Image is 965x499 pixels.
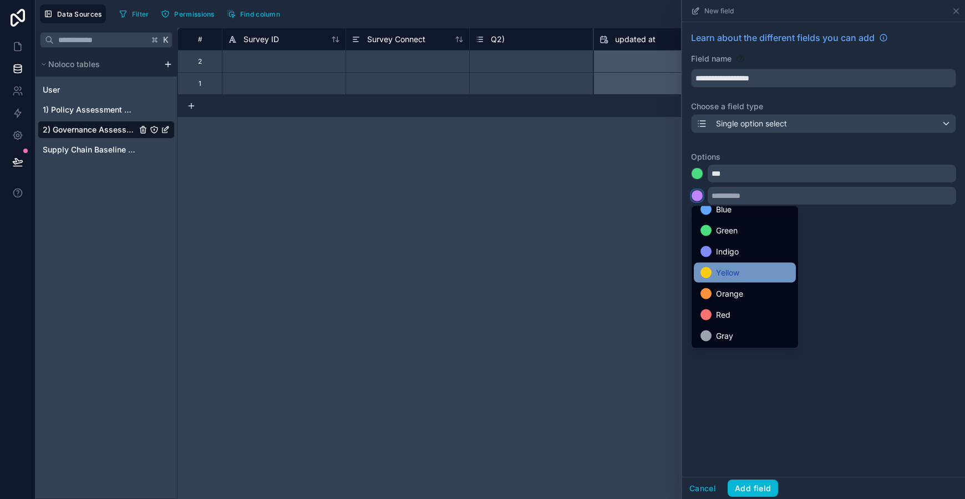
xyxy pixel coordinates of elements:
span: Gray [716,329,733,343]
span: Data Sources [57,10,102,18]
button: Data Sources [40,4,106,23]
span: Green [716,224,738,237]
button: Permissions [157,6,218,22]
span: K [162,36,170,44]
span: Q2) [491,34,505,45]
span: Blue [716,203,732,216]
button: Find column [223,6,284,22]
span: Orange [716,287,743,301]
span: Red [716,308,730,322]
button: Filter [115,6,153,22]
span: Survey Connect [367,34,425,45]
span: Find column [240,10,280,18]
div: 2 [198,57,202,66]
span: updated at [615,34,656,45]
span: Survey ID [243,34,279,45]
div: 1 [199,79,201,88]
span: Yellow [716,266,739,279]
div: # [186,35,214,43]
span: Filter [132,10,149,18]
span: Permissions [174,10,214,18]
a: Permissions [157,6,222,22]
span: Indigo [716,245,739,258]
